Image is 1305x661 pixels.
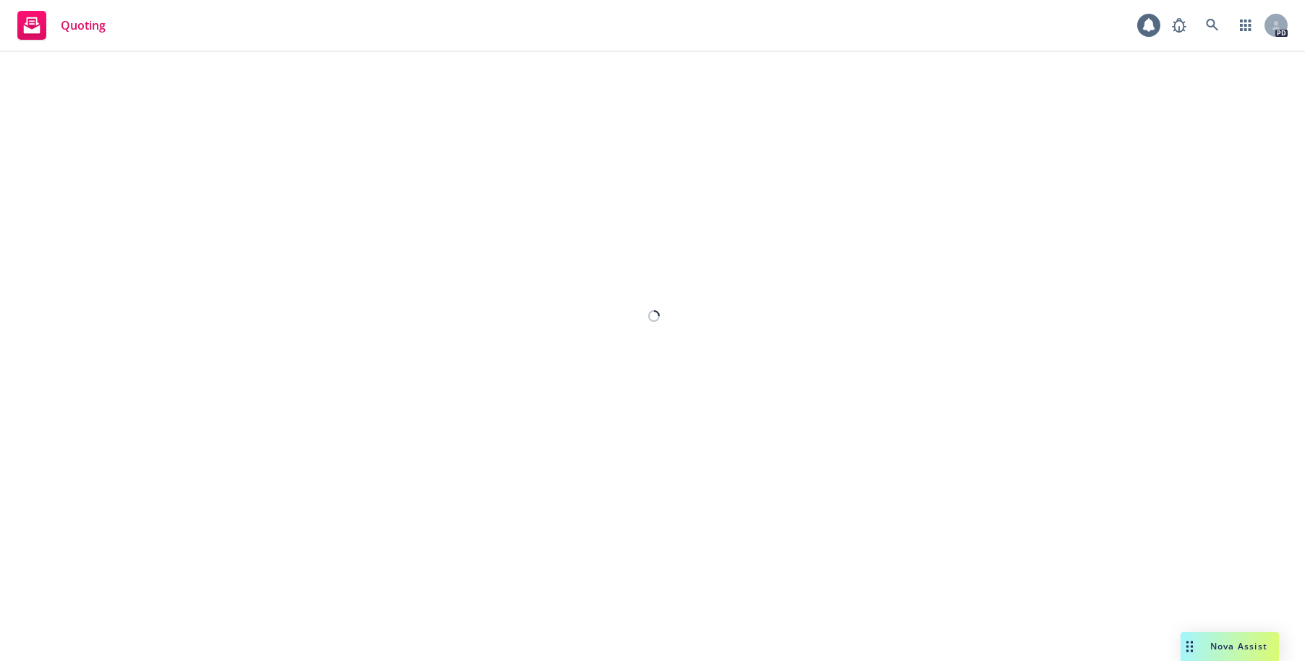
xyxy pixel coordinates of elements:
span: Quoting [61,20,106,31]
span: Nova Assist [1210,640,1267,652]
a: Switch app [1231,11,1260,40]
div: Drag to move [1181,632,1199,661]
a: Search [1198,11,1227,40]
a: Quoting [12,5,111,46]
button: Nova Assist [1181,632,1279,661]
a: Report a Bug [1165,11,1194,40]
